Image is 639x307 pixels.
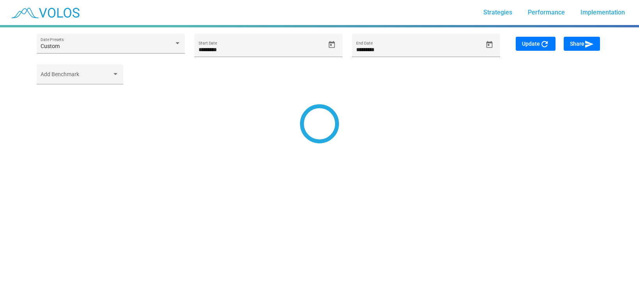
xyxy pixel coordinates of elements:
button: Share [564,37,600,51]
button: Open calendar [483,38,496,52]
a: Implementation [574,5,631,20]
button: Update [516,37,556,51]
mat-icon: refresh [540,39,549,49]
span: Performance [528,9,565,16]
span: Custom [41,43,60,49]
a: Strategies [477,5,518,20]
span: Strategies [483,9,512,16]
a: Performance [522,5,571,20]
span: Share [570,41,594,47]
span: Implementation [580,9,625,16]
img: blue_transparent.png [6,3,83,22]
mat-icon: send [584,39,594,49]
button: Open calendar [325,38,339,52]
span: Update [522,41,549,47]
